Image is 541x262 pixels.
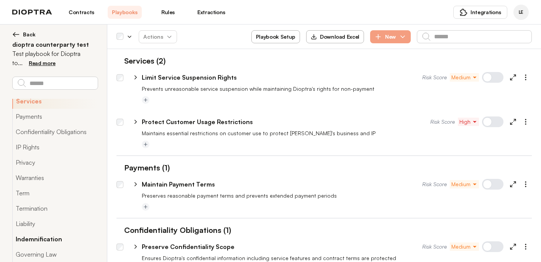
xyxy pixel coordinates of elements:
[142,254,532,262] p: Ensures Dioptra's confidential information including service features and contract terms are prot...
[460,8,467,16] img: puzzle
[450,180,479,188] button: Medium
[458,118,479,126] button: High
[116,33,123,40] div: Select all
[142,117,253,126] p: Protect Customer Usage Restrictions
[116,162,170,174] h1: Payments (1)
[194,6,228,19] a: Extractions
[12,40,98,49] h2: dioptra counterparty test
[142,141,149,148] button: Add tag
[23,31,36,38] span: Back
[139,30,177,43] button: Actions
[471,8,501,16] span: Integrations
[450,242,479,251] button: Medium
[459,118,477,126] span: High
[12,155,98,170] button: Privacy
[453,6,507,19] button: Integrations
[142,129,532,137] p: Maintains essential restrictions on customer use to protect [PERSON_NAME]'s business and IP
[12,49,98,67] p: Test playbook for Dioptra to
[306,30,364,43] button: Download Excel
[12,139,98,155] button: IP Rights
[12,170,98,185] button: Warranties
[370,30,411,43] button: New
[142,242,234,251] p: Preserve Confidentiality Scope
[12,185,98,201] button: Term
[142,203,149,211] button: Add tag
[451,243,477,251] span: Medium
[422,243,447,251] span: Risk Score
[116,55,166,67] h1: Services (2)
[430,118,455,126] span: Risk Score
[451,74,477,81] span: Medium
[12,10,52,15] img: logo
[64,6,98,19] a: Contracts
[12,247,98,262] button: Governing Law
[12,31,20,38] img: left arrow
[142,96,149,104] button: Add tag
[513,5,529,20] div: Laurie Ehrlich
[12,124,98,139] button: Confidentiality Obligations
[29,60,56,66] span: Read more
[142,180,215,189] p: Maintain Payment Terms
[142,73,237,82] p: Limit Service Suspension Rights
[12,216,98,231] button: Liability
[251,30,300,43] button: Playbook Setup
[451,180,477,188] span: Medium
[12,201,98,216] button: Termination
[422,180,447,188] span: Risk Score
[142,85,532,93] p: Prevents unreasonable service suspension while maintaining Dioptra's rights for non-payment
[12,93,98,109] button: Services
[116,224,231,236] h1: Confidentiality Obligations (1)
[108,6,142,19] a: Playbooks
[12,231,98,247] button: Indemnification
[151,6,185,19] a: Rules
[137,30,179,44] span: Actions
[450,73,479,82] button: Medium
[519,9,523,15] span: LE
[18,59,23,67] span: ...
[12,31,98,38] button: Back
[142,192,532,200] p: Preserves reasonable payment terms and prevents extended payment periods
[422,74,447,81] span: Risk Score
[12,109,98,124] button: Payments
